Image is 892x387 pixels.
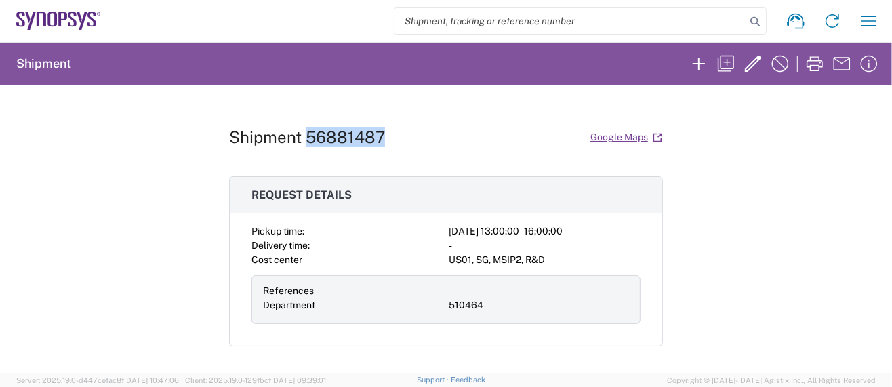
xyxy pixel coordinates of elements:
[449,239,641,253] div: -
[449,298,629,312] div: 510464
[417,375,451,384] a: Support
[124,376,179,384] span: [DATE] 10:47:06
[263,285,314,296] span: References
[251,240,310,251] span: Delivery time:
[263,298,443,312] div: Department
[251,254,302,265] span: Cost center
[229,127,385,147] h1: Shipment 56881487
[394,8,746,34] input: Shipment, tracking or reference number
[251,226,304,237] span: Pickup time:
[16,376,179,384] span: Server: 2025.19.0-d447cefac8f
[590,125,663,149] a: Google Maps
[251,188,352,201] span: Request details
[449,253,641,267] div: US01, SG, MSIP2, R&D
[451,375,485,384] a: Feedback
[185,376,326,384] span: Client: 2025.19.0-129fbcf
[271,376,326,384] span: [DATE] 09:39:01
[449,224,641,239] div: [DATE] 13:00:00 - 16:00:00
[667,374,876,386] span: Copyright © [DATE]-[DATE] Agistix Inc., All Rights Reserved
[16,56,71,72] h2: Shipment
